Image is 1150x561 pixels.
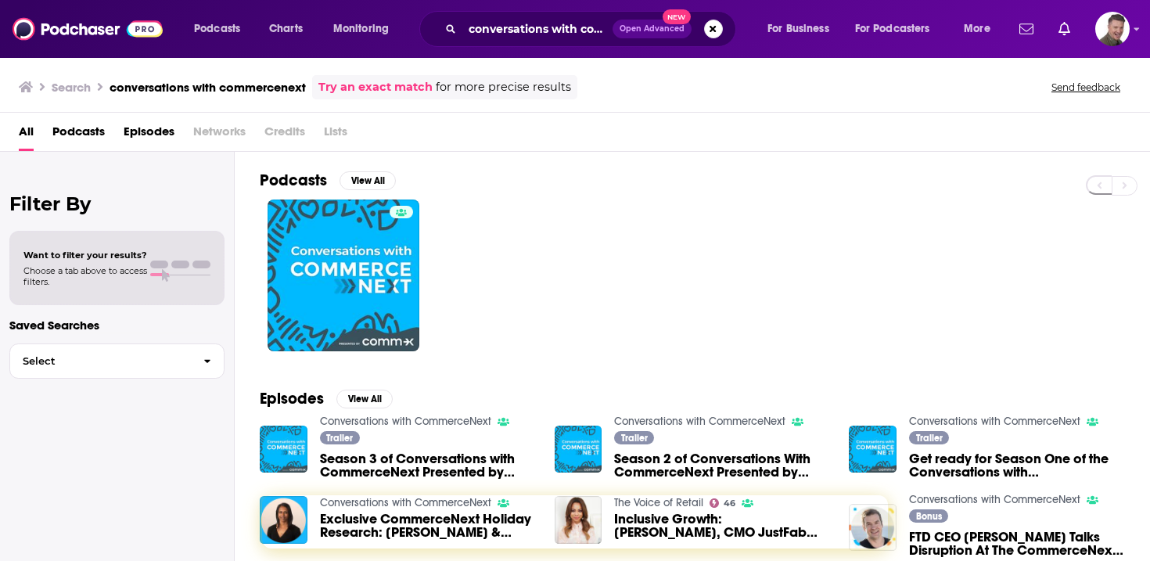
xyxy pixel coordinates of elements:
button: Open AdvancedNew [613,20,692,38]
img: Podchaser - Follow, Share and Rate Podcasts [13,14,163,44]
h2: Podcasts [260,171,327,190]
img: Season 3 of Conversations with CommerceNext Presented by Commx [260,426,307,473]
a: Conversations with CommerceNext [320,415,491,428]
a: Conversations with CommerceNext [614,415,785,428]
button: Select [9,343,225,379]
button: Send feedback [1047,81,1125,94]
button: Show profile menu [1095,12,1130,46]
button: View All [336,390,393,408]
span: Monitoring [333,18,389,40]
span: Select [10,356,191,366]
a: Conversations with CommerceNext [909,415,1080,428]
a: Show notifications dropdown [1052,16,1076,42]
span: Open Advanced [620,25,685,33]
span: Logged in as braden [1095,12,1130,46]
img: Exclusive CommerceNext Holiday Research: Forrester VP & Principal Analyst Sucharita Kodali [260,496,307,544]
span: Bonus [916,512,942,521]
span: Choose a tab above to access filters. [23,265,147,287]
a: Season 3 of Conversations with CommerceNext Presented by Commx [320,452,536,479]
button: View All [340,171,396,190]
a: All [19,119,34,151]
a: Season 2 of Conversations With CommerceNext Presented by Bloomreach [614,452,830,479]
h3: Search [52,80,91,95]
span: Charts [269,18,303,40]
span: Credits [264,119,305,151]
div: Search podcasts, credits, & more... [434,11,751,47]
span: Trailer [916,433,943,443]
img: Season 2 of Conversations With CommerceNext Presented by Bloomreach [555,426,602,473]
span: Want to filter your results? [23,250,147,261]
button: open menu [953,16,1010,41]
button: open menu [756,16,849,41]
span: For Podcasters [855,18,930,40]
a: Episodes [124,119,174,151]
span: Podcasts [194,18,240,40]
a: PodcastsView All [260,171,396,190]
span: More [964,18,990,40]
a: EpisodesView All [260,389,393,408]
h2: Filter By [9,192,225,215]
a: Get ready for Season One of the Conversations with CommerceNext podcast! [909,452,1125,479]
span: Trailer [326,433,353,443]
a: Conversations with CommerceNext [909,493,1080,506]
h3: conversations with commercenext [110,80,306,95]
button: open menu [845,16,953,41]
button: open menu [322,16,409,41]
span: for more precise results [436,78,571,96]
a: Show notifications dropdown [1013,16,1040,42]
a: FTD CEO Charlie Cole Talks Disruption At The CommerceNext Ecommerce Growth Show 2022 [909,530,1125,557]
span: Trailer [621,433,648,443]
span: Lists [324,119,347,151]
img: Get ready for Season One of the Conversations with CommerceNext podcast! [849,426,897,473]
h2: Episodes [260,389,324,408]
a: Charts [259,16,312,41]
a: Try an exact match [318,78,433,96]
p: Saved Searches [9,318,225,333]
span: For Business [767,18,829,40]
input: Search podcasts, credits, & more... [462,16,613,41]
img: User Profile [1095,12,1130,46]
span: New [663,9,691,24]
iframe: Intercom live chat banner [262,495,888,548]
span: FTD CEO [PERSON_NAME] Talks Disruption At The CommerceNext Ecommerce Growth Show 2022 [909,530,1125,557]
a: Podcasts [52,119,105,151]
span: Networks [193,119,246,151]
iframe: Intercom live chat [1097,508,1134,545]
button: open menu [183,16,261,41]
